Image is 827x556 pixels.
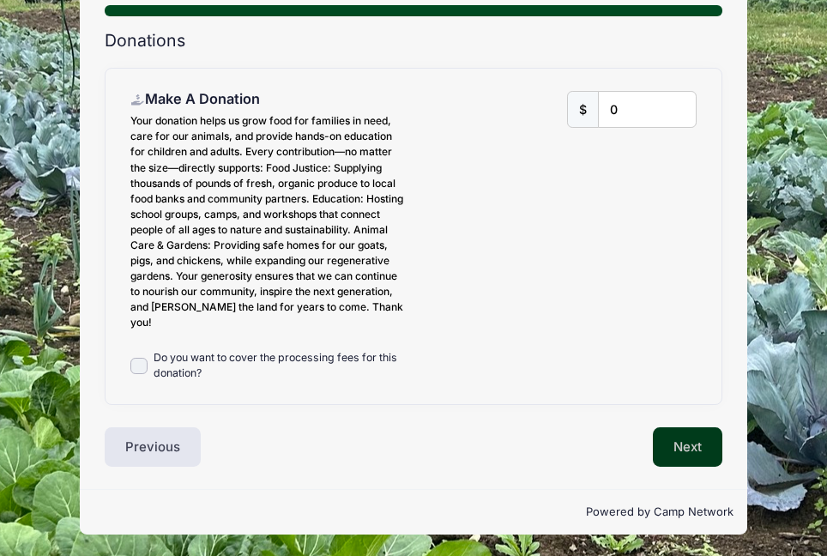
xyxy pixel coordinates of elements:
[94,504,733,521] p: Powered by Camp Network
[598,91,696,128] input: 0.00
[653,427,722,467] button: Next
[105,427,201,467] button: Previous
[130,91,405,108] h4: Make A Donation
[567,91,599,128] div: $
[130,113,405,330] div: Your donation helps us grow food for families in need, care for our animals, and provide hands-on...
[105,31,722,51] h2: Donations
[154,350,405,382] label: Do you want to cover the processing fees for this donation?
